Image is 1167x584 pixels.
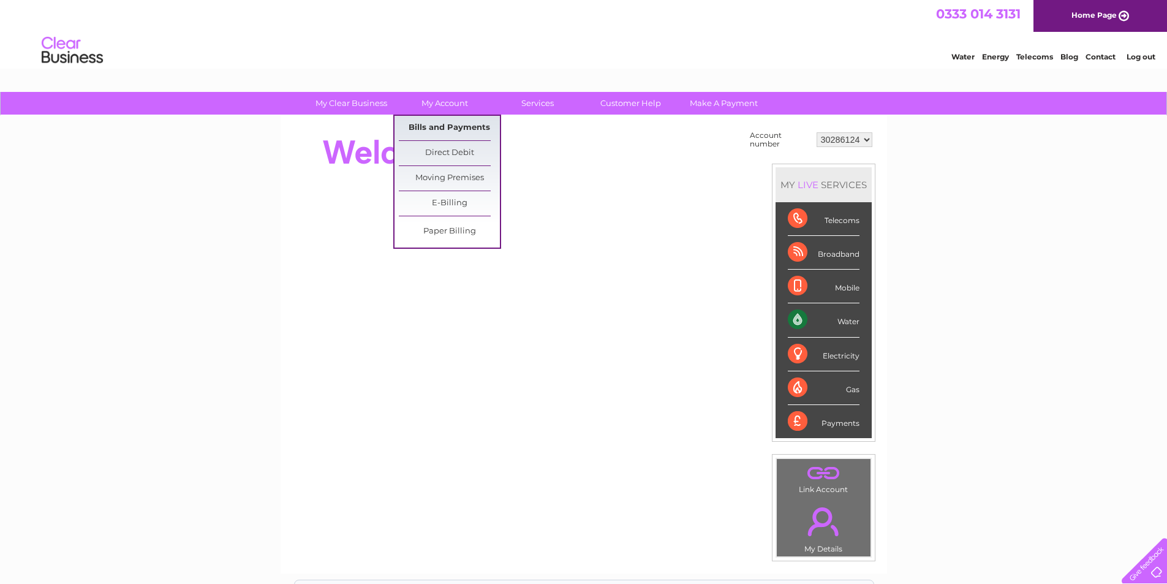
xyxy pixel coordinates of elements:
[788,236,859,270] div: Broadband
[780,462,867,484] a: .
[580,92,681,115] a: Customer Help
[982,52,1009,61] a: Energy
[41,32,104,69] img: logo.png
[780,500,867,543] a: .
[399,219,500,244] a: Paper Billing
[776,167,872,202] div: MY SERVICES
[776,458,871,497] td: Link Account
[487,92,588,115] a: Services
[936,6,1021,21] a: 0333 014 3131
[747,128,814,151] td: Account number
[951,52,975,61] a: Water
[1127,52,1155,61] a: Log out
[399,141,500,165] a: Direct Debit
[788,303,859,337] div: Water
[788,202,859,236] div: Telecoms
[1086,52,1116,61] a: Contact
[301,92,402,115] a: My Clear Business
[788,270,859,303] div: Mobile
[399,116,500,140] a: Bills and Payments
[399,191,500,216] a: E-Billing
[1016,52,1053,61] a: Telecoms
[394,92,495,115] a: My Account
[788,338,859,371] div: Electricity
[295,7,874,59] div: Clear Business is a trading name of Verastar Limited (registered in [GEOGRAPHIC_DATA] No. 3667643...
[673,92,774,115] a: Make A Payment
[399,166,500,191] a: Moving Premises
[776,497,871,557] td: My Details
[788,371,859,405] div: Gas
[1060,52,1078,61] a: Blog
[788,405,859,438] div: Payments
[795,179,821,191] div: LIVE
